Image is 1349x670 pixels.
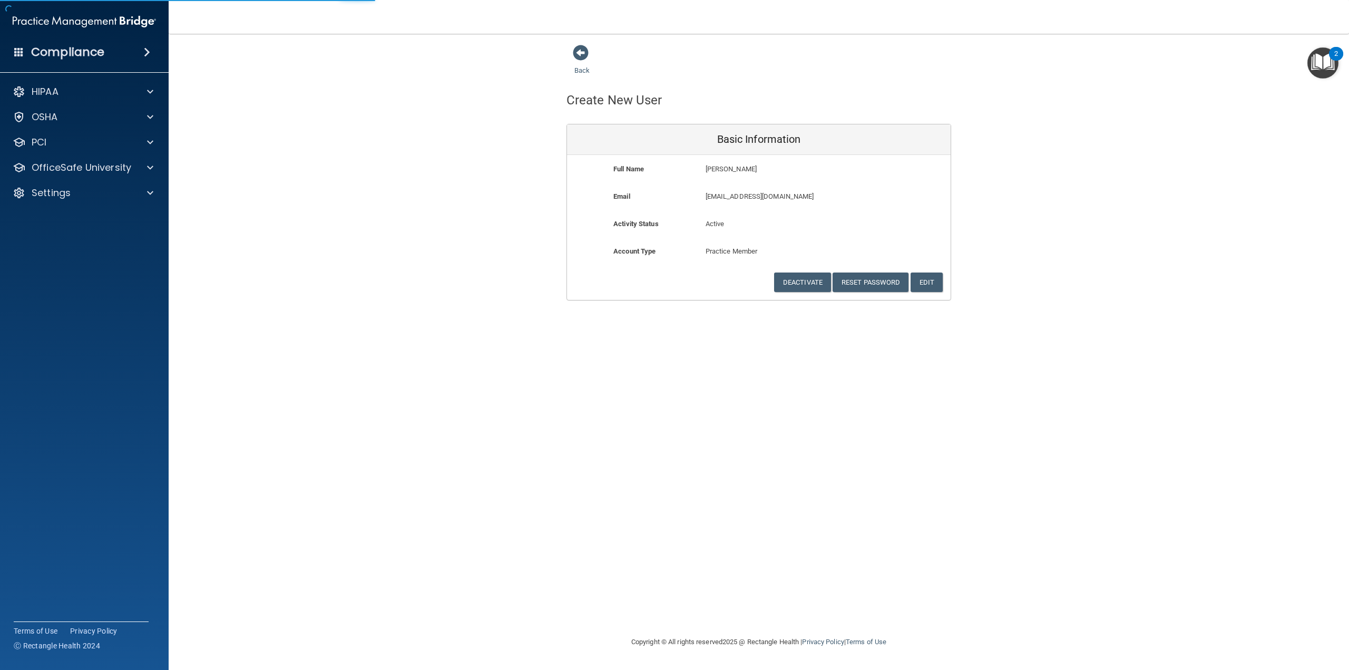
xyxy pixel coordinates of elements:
iframe: Drift Widget Chat Controller [1167,595,1336,637]
p: OSHA [32,111,58,123]
a: Settings [13,187,153,199]
button: Edit [911,273,943,292]
p: OfficeSafe University [32,161,131,174]
div: Copyright © All rights reserved 2025 @ Rectangle Health | | [566,625,951,659]
p: Practice Member [706,245,813,258]
div: 2 [1334,54,1338,67]
a: HIPAA [13,85,153,98]
p: Settings [32,187,71,199]
a: Privacy Policy [70,626,118,636]
button: Reset Password [833,273,908,292]
p: Active [706,218,813,230]
p: PCI [32,136,46,149]
button: Open Resource Center, 2 new notifications [1307,47,1338,79]
div: Basic Information [567,124,951,155]
span: Ⓒ Rectangle Health 2024 [14,640,100,651]
a: Terms of Use [846,638,886,646]
b: Email [613,192,630,200]
p: [PERSON_NAME] [706,163,874,176]
p: HIPAA [32,85,58,98]
a: Back [574,54,590,74]
b: Activity Status [613,220,659,228]
b: Full Name [613,165,644,173]
a: OfficeSafe University [13,161,153,174]
img: PMB logo [13,11,156,32]
b: Account Type [613,247,656,255]
a: Terms of Use [14,626,57,636]
button: Deactivate [774,273,831,292]
h4: Compliance [31,45,104,60]
a: PCI [13,136,153,149]
h4: Create New User [566,93,662,107]
p: [EMAIL_ADDRESS][DOMAIN_NAME] [706,190,874,203]
a: Privacy Policy [802,638,844,646]
a: OSHA [13,111,153,123]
